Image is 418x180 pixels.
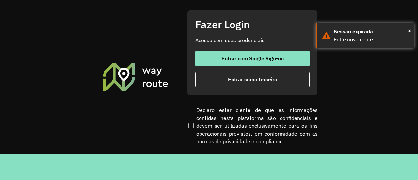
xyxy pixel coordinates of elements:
img: Roteirizador AmbevTech [102,62,169,92]
div: Entre novamente [334,36,409,43]
span: Entrar com Single Sign-on [221,56,284,61]
button: button [195,72,310,87]
h2: Fazer Login [195,18,310,31]
span: Entrar como terceiro [228,77,277,82]
button: Close [408,26,411,36]
div: Sessão expirada [334,28,409,36]
span: × [408,26,411,36]
p: Acesse com suas credenciais [195,36,310,44]
button: button [195,51,310,66]
label: Declaro estar ciente de que as informações contidas nesta plataforma são confidenciais e devem se... [187,106,318,145]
